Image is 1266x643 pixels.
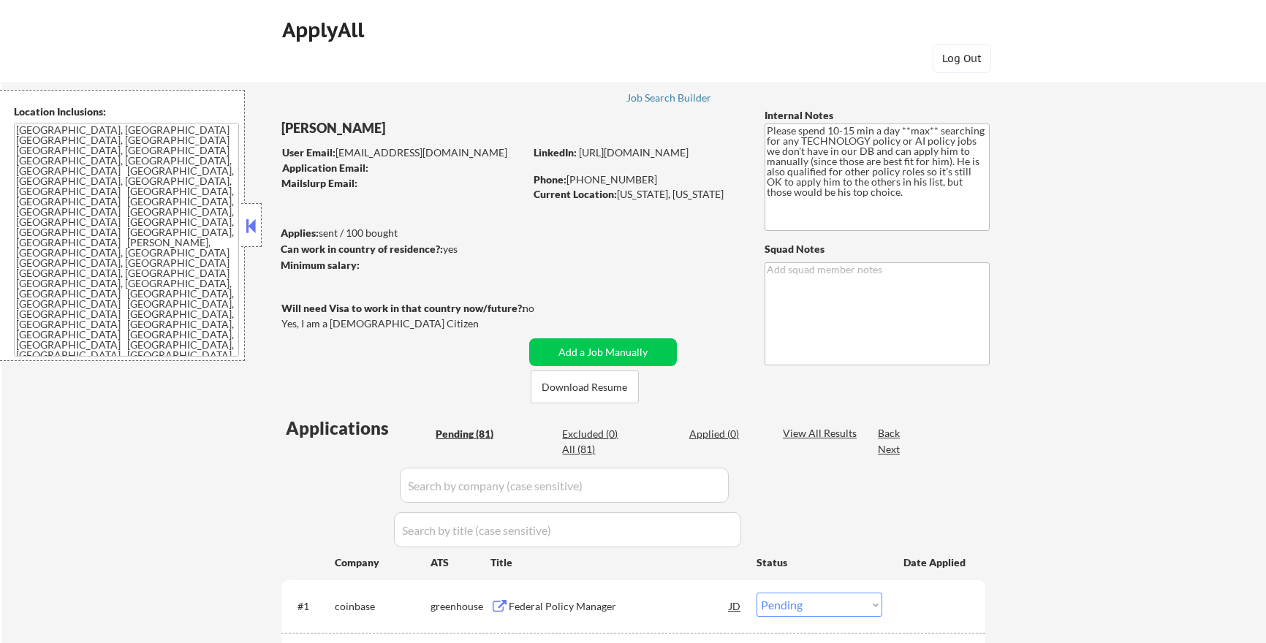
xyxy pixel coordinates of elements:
[281,259,360,271] strong: Minimum salary:
[335,555,431,570] div: Company
[281,177,357,189] strong: Mailslurp Email:
[689,427,762,441] div: Applied (0)
[534,188,617,200] strong: Current Location:
[281,119,582,137] div: [PERSON_NAME]
[282,18,368,42] div: ApplyAll
[509,599,729,614] div: Federal Policy Manager
[436,427,509,441] div: Pending (81)
[286,419,431,437] div: Applications
[394,512,741,547] input: Search by title (case sensitive)
[562,442,635,457] div: All (81)
[282,145,524,160] div: [EMAIL_ADDRESS][DOMAIN_NAME]
[281,243,443,255] strong: Can work in country of residence?:
[297,599,323,614] div: #1
[562,427,635,441] div: Excluded (0)
[281,226,524,240] div: sent / 100 bought
[281,302,525,314] strong: Will need Visa to work in that country now/future?:
[626,93,712,103] div: Job Search Builder
[728,593,743,619] div: JD
[281,242,520,256] div: yes
[534,173,566,186] strong: Phone:
[534,172,740,187] div: [PHONE_NUMBER]
[878,442,901,457] div: Next
[400,468,729,503] input: Search by company (case sensitive)
[765,108,990,123] div: Internal Notes
[903,555,968,570] div: Date Applied
[282,161,368,174] strong: Application Email:
[281,227,319,239] strong: Applies:
[14,104,239,119] div: Location Inclusions:
[490,555,743,570] div: Title
[281,316,528,331] div: Yes, I am a [DEMOGRAPHIC_DATA] Citizen
[534,187,740,202] div: [US_STATE], [US_STATE]
[626,92,712,107] a: Job Search Builder
[579,146,689,159] a: [URL][DOMAIN_NAME]
[335,599,431,614] div: coinbase
[529,338,677,366] button: Add a Job Manually
[765,242,990,256] div: Squad Notes
[523,301,564,316] div: no
[531,370,639,403] button: Download Resume
[534,146,577,159] strong: LinkedIn:
[431,599,490,614] div: greenhouse
[431,555,490,570] div: ATS
[783,426,861,441] div: View All Results
[933,44,991,73] button: Log Out
[878,426,901,441] div: Back
[282,146,336,159] strong: User Email:
[757,549,882,575] div: Status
